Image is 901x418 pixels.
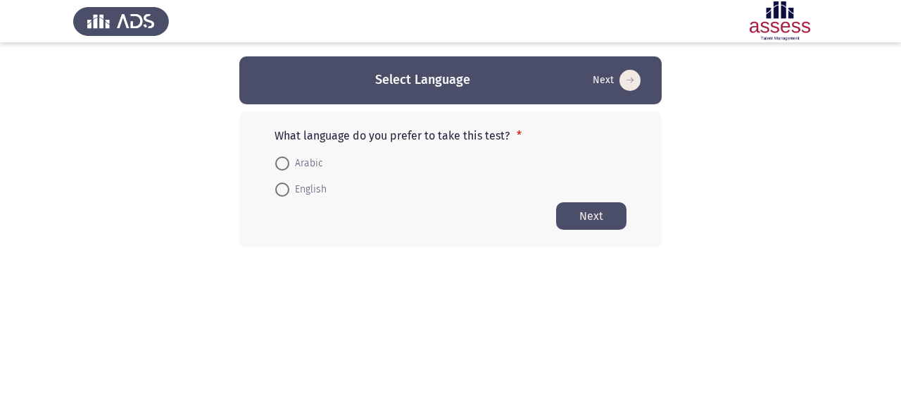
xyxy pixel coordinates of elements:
p: What language do you prefer to take this test? [275,129,626,142]
button: Start assessment [556,202,626,230]
button: Start assessment [588,69,645,92]
img: Assessment logo of ASSESS Focus 4 Module Assessment (EN/AR) (Basic - IB) [732,1,828,41]
span: English [289,181,327,198]
h3: Select Language [375,71,470,89]
img: Assess Talent Management logo [73,1,169,41]
span: Arabic [289,155,323,172]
